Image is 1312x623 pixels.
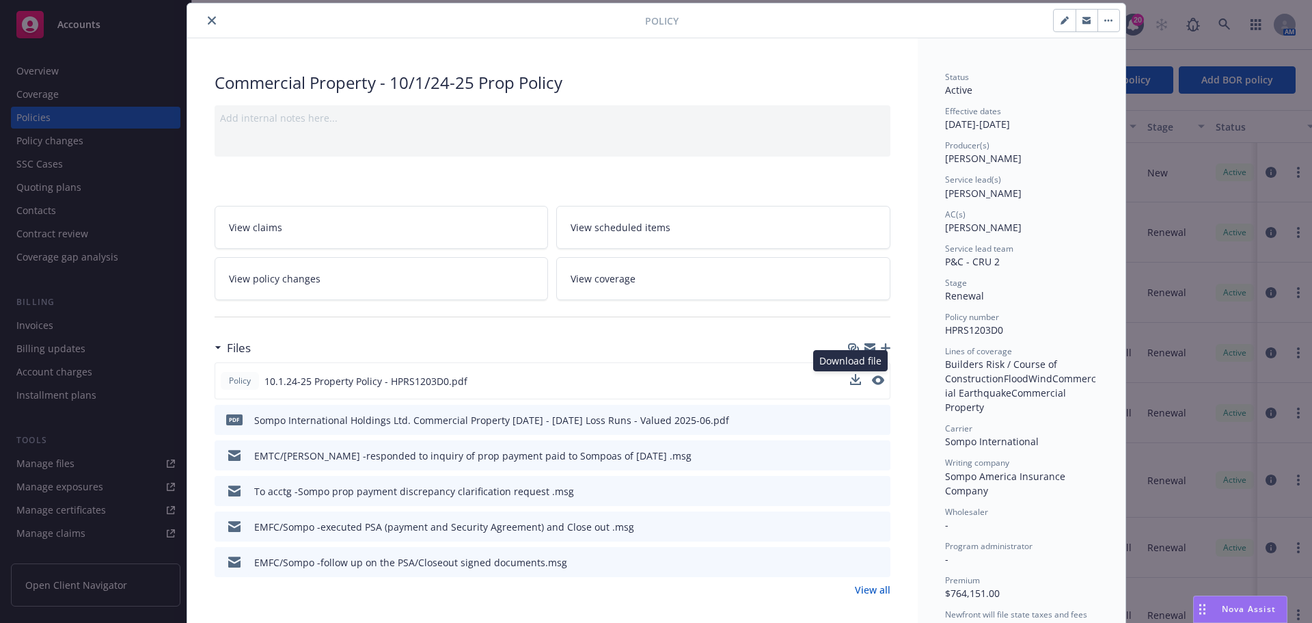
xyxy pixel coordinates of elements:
span: Wind [1028,372,1052,385]
span: P&C - CRU 2 [945,255,1000,268]
span: 10.1.24-25 Property Policy - HPRS1203D0.pdf [264,374,467,388]
div: [DATE] - [DATE] [945,105,1098,131]
span: Lines of coverage [945,345,1012,357]
div: Drag to move [1194,596,1211,622]
span: Renewal [945,289,984,302]
button: preview file [872,374,884,388]
span: Policy number [945,311,999,323]
span: Nova Assist [1222,603,1276,615]
span: Active [945,83,972,96]
span: Service lead team [945,243,1013,254]
span: Policy [226,375,254,387]
span: Commercial Earthquake [945,372,1096,399]
span: Builders Risk / Course of Construction [945,358,1060,385]
button: download file [851,449,862,463]
button: download file [851,555,862,570]
button: download file [850,374,861,385]
button: download file [851,520,862,534]
span: - [945,518,948,531]
span: - [945,553,948,566]
div: Sompo International Holdings Ltd. Commercial Property [DATE] - [DATE] Loss Runs - Valued 2025-06.pdf [254,413,729,427]
a: View all [855,583,890,597]
a: View coverage [556,257,890,300]
span: Sompo International [945,435,1039,448]
h3: Files [227,339,251,357]
span: Effective dates [945,105,1001,117]
div: Files [215,339,251,357]
span: Carrier [945,423,972,434]
button: download file [851,484,862,499]
span: Premium [945,574,980,586]
span: Program administrator [945,540,1033,552]
span: [PERSON_NAME] [945,221,1022,234]
span: [PERSON_NAME] [945,187,1022,200]
span: Service lead(s) [945,174,1001,185]
div: EMFC/Sompo -follow up on the PSA/Closeout signed documents.msg [254,555,567,570]
span: pdf [226,414,243,425]
span: $764,151.00 [945,587,1000,600]
a: View scheduled items [556,206,890,249]
span: [PERSON_NAME] [945,152,1022,165]
button: download file [850,374,861,388]
button: preview file [873,413,885,427]
div: Add internal notes here... [220,111,885,125]
div: Download file [813,350,888,371]
span: View scheduled items [571,220,670,235]
span: Policy [645,14,679,28]
button: download file [851,413,862,427]
span: Sompo America Insurance Company [945,470,1068,497]
button: preview file [872,375,884,385]
div: EMTC/[PERSON_NAME] -responded to inquiry of prop payment paid to Sompoas of [DATE] .msg [254,449,692,463]
a: View policy changes [215,257,549,300]
a: View claims [215,206,549,249]
span: Commercial Property [945,386,1069,414]
span: Status [945,71,969,83]
button: Nova Assist [1193,596,1287,623]
span: HPRS1203D0 [945,323,1003,336]
div: Commercial Property - 10/1/24-25 Prop Policy [215,71,890,94]
div: EMFC/Sompo -executed PSA (payment and Security Agreement) and Close out .msg [254,520,634,534]
span: View claims [229,220,282,235]
button: close [204,12,220,29]
span: Flood [1004,372,1028,385]
span: AC(s) [945,209,966,220]
div: To acctg -Sompo prop payment discrepancy clarification request .msg [254,484,574,499]
span: Wholesaler [945,506,988,518]
button: preview file [873,555,885,570]
span: View coverage [571,271,635,286]
span: View policy changes [229,271,320,286]
button: preview file [873,520,885,534]
span: Stage [945,277,967,289]
span: Writing company [945,457,1009,468]
span: Producer(s) [945,140,989,151]
button: preview file [873,484,885,499]
span: Newfront will file state taxes and fees [945,609,1087,620]
button: preview file [873,449,885,463]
